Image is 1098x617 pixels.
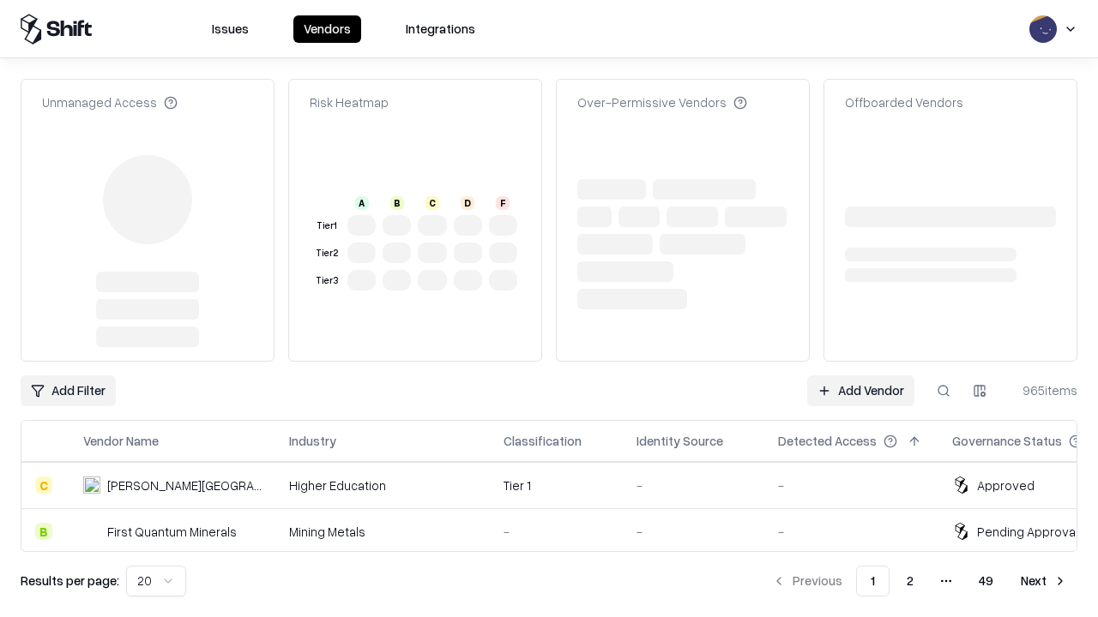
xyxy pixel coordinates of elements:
[636,432,723,450] div: Identity Source
[504,432,582,450] div: Classification
[107,523,237,541] div: First Quantum Minerals
[496,196,510,210] div: F
[310,93,389,111] div: Risk Heatmap
[778,432,877,450] div: Detected Access
[35,523,52,540] div: B
[313,273,341,288] div: Tier 3
[977,476,1035,494] div: Approved
[313,219,341,233] div: Tier 1
[289,432,336,450] div: Industry
[893,566,927,596] button: 2
[778,476,925,494] div: -
[202,15,259,43] button: Issues
[289,523,476,541] div: Mining Metals
[807,375,914,406] a: Add Vendor
[83,523,100,540] img: First Quantum Minerals
[778,523,925,541] div: -
[461,196,474,210] div: D
[762,566,1077,596] nav: pagination
[425,196,439,210] div: C
[83,432,159,450] div: Vendor Name
[1011,566,1077,596] button: Next
[845,93,963,111] div: Offboarded Vendors
[504,523,609,541] div: -
[965,566,1007,596] button: 49
[577,93,747,111] div: Over-Permissive Vendors
[856,566,890,596] button: 1
[35,476,52,494] div: C
[636,523,751,541] div: -
[504,476,609,494] div: Tier 1
[395,15,486,43] button: Integrations
[289,476,476,494] div: Higher Education
[977,523,1078,541] div: Pending Approval
[21,375,116,406] button: Add Filter
[952,432,1062,450] div: Governance Status
[107,476,262,494] div: [PERSON_NAME][GEOGRAPHIC_DATA]
[636,476,751,494] div: -
[390,196,404,210] div: B
[21,572,119,590] p: Results per page:
[1009,381,1077,399] div: 965 items
[293,15,361,43] button: Vendors
[355,196,369,210] div: A
[313,246,341,261] div: Tier 2
[83,476,100,494] img: Reichman University
[42,93,178,111] div: Unmanaged Access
